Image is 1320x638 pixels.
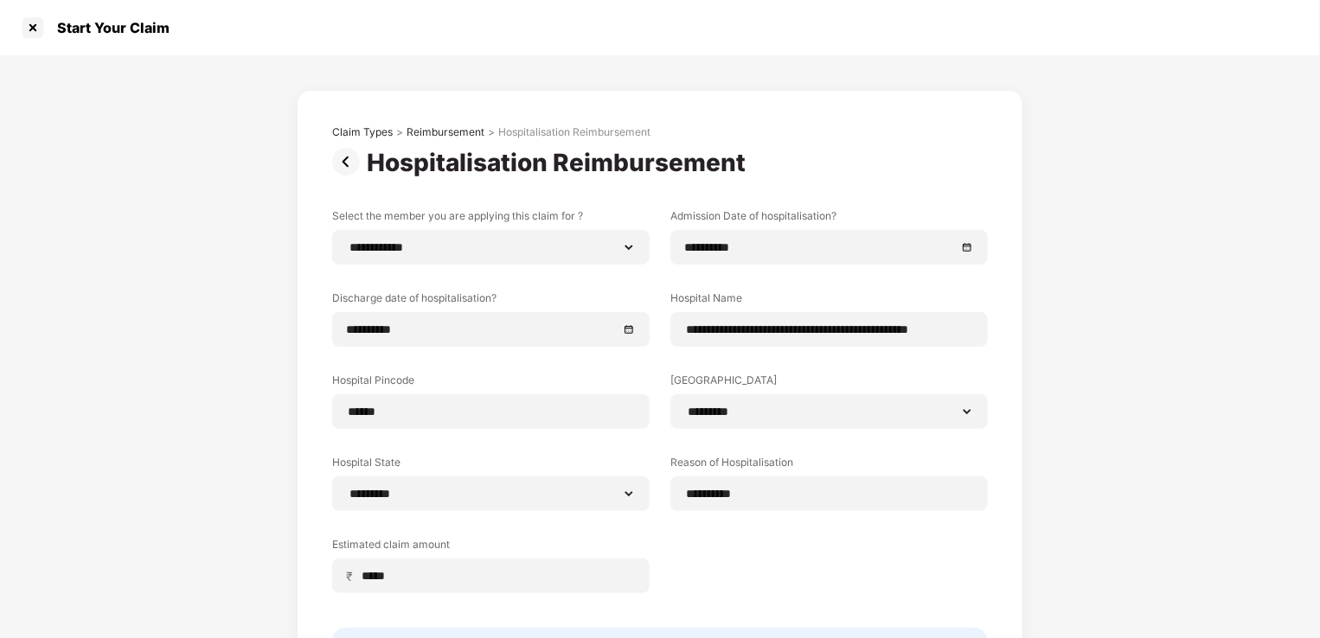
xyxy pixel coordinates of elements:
[670,290,988,312] label: Hospital Name
[332,373,650,394] label: Hospital Pincode
[670,455,988,476] label: Reason of Hospitalisation
[498,125,650,139] div: Hospitalisation Reimbursement
[670,208,988,230] label: Admission Date of hospitalisation?
[47,19,170,36] div: Start Your Claim
[407,125,484,139] div: Reimbursement
[396,125,403,139] div: >
[670,373,988,394] label: [GEOGRAPHIC_DATA]
[367,148,753,177] div: Hospitalisation Reimbursement
[332,537,650,558] label: Estimated claim amount
[488,125,495,139] div: >
[332,208,650,230] label: Select the member you are applying this claim for ?
[332,125,393,139] div: Claim Types
[346,568,360,584] span: ₹
[332,148,367,175] img: svg+xml;base64,PHN2ZyBpZD0iUHJldi0zMngzMiIgeG1sbnM9Imh0dHA6Ly93d3cudzMub3JnLzIwMDAvc3ZnIiB3aWR0aD...
[332,455,650,476] label: Hospital State
[332,290,650,312] label: Discharge date of hospitalisation?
